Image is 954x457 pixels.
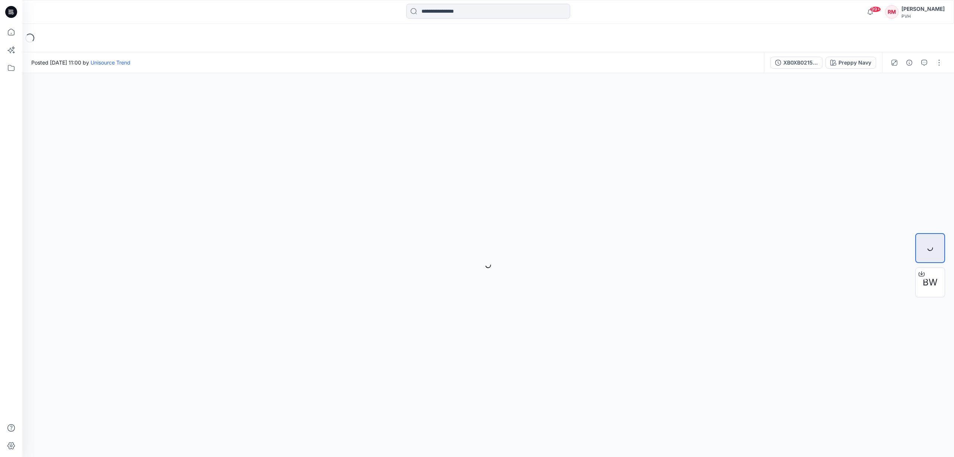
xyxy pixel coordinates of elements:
div: Preppy Navy [838,59,871,67]
button: Preppy Navy [825,57,876,69]
div: [PERSON_NAME] [901,4,945,13]
a: Unisource Trend [91,59,130,66]
div: RM [885,5,898,19]
button: Details [903,57,915,69]
span: Posted [DATE] 11:00 by [31,59,130,66]
div: XB0XB02155 - KB [PERSON_NAME] STRIPE TEE_proto [783,59,818,67]
span: 99+ [870,6,881,12]
div: PVH [901,13,945,19]
button: XB0XB02155 - KB [PERSON_NAME] STRIPE TEE_proto [770,57,822,69]
span: BW [923,276,938,289]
